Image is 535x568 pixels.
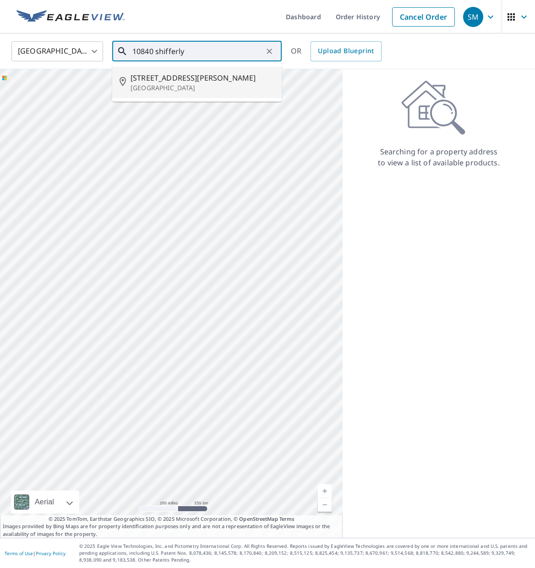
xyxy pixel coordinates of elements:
p: © 2025 Eagle View Technologies, Inc. and Pictometry International Corp. All Rights Reserved. Repo... [79,543,530,563]
span: © 2025 TomTom, Earthstar Geographics SIO, © 2025 Microsoft Corporation, © [49,515,295,523]
div: OR [291,41,382,61]
span: Upload Blueprint [318,45,374,57]
div: Aerial [11,491,79,513]
p: Searching for a property address to view a list of available products. [377,146,500,168]
a: Current Level 5, Zoom In [318,484,332,498]
a: Current Level 5, Zoom Out [318,498,332,512]
p: [GEOGRAPHIC_DATA] [131,83,274,93]
a: Cancel Order [392,7,455,27]
button: Clear [263,45,276,58]
a: OpenStreetMap [239,515,278,522]
input: Search by address or latitude-longitude [132,38,263,64]
div: [GEOGRAPHIC_DATA] [11,38,103,64]
div: Aerial [32,491,57,513]
a: Terms [279,515,295,522]
a: Upload Blueprint [311,41,381,61]
span: [STREET_ADDRESS][PERSON_NAME] [131,72,274,83]
a: Terms of Use [5,550,33,557]
div: SM [463,7,483,27]
img: EV Logo [16,10,125,24]
a: Privacy Policy [36,550,66,557]
p: | [5,551,66,556]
